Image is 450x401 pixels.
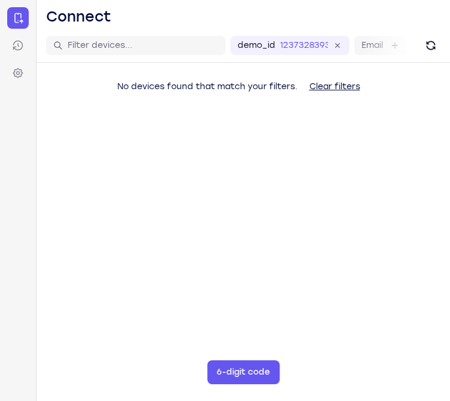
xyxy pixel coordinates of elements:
[7,35,29,56] a: Sessions
[207,360,279,384] button: 6-digit code
[300,75,370,99] button: Clear filters
[7,7,29,29] a: Connect
[421,36,440,55] button: Refresh
[7,62,29,84] a: Settings
[361,40,383,51] label: Email
[68,40,218,51] input: Filter devices...
[117,81,297,92] span: No devices found that match your filters.
[238,40,275,51] label: demo_id
[46,7,111,26] h1: Connect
